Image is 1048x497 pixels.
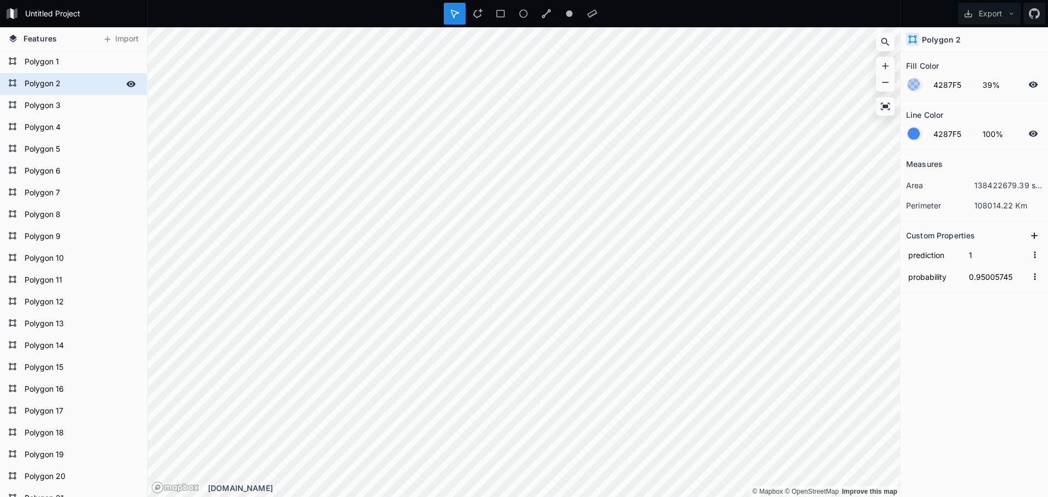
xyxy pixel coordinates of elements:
dt: area [906,179,974,191]
dd: 108014.22 Km [974,200,1043,211]
a: Map feedback [842,488,897,495]
a: Mapbox logo [151,481,199,494]
a: OpenStreetMap [785,488,839,495]
div: [DOMAIN_NAME] [208,482,900,494]
input: Name [906,247,961,263]
h2: Custom Properties [906,227,975,244]
input: Empty [967,247,1027,263]
a: Mapbox [752,488,783,495]
input: Empty [967,268,1027,285]
h2: Measures [906,155,943,172]
dt: perimeter [906,200,974,211]
h4: Polygon 2 [922,34,961,45]
button: Export [958,3,1021,25]
input: Name [906,268,961,285]
h2: Line Color [906,106,943,123]
h2: Fill Color [906,57,939,74]
span: Features [23,33,57,44]
button: Import [97,31,144,48]
dd: 138422679.39 sq. km [974,179,1043,191]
